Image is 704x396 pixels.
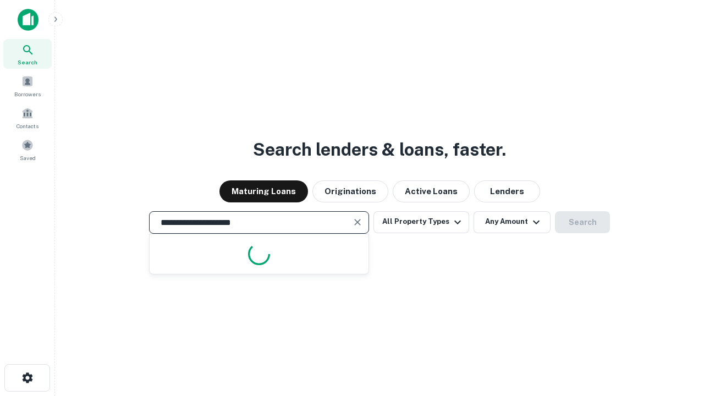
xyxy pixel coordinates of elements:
[350,215,365,230] button: Clear
[312,180,388,202] button: Originations
[649,308,704,361] iframe: Chat Widget
[253,136,506,163] h3: Search lenders & loans, faster.
[3,103,52,133] a: Contacts
[20,153,36,162] span: Saved
[16,122,38,130] span: Contacts
[3,39,52,69] a: Search
[474,211,551,233] button: Any Amount
[373,211,469,233] button: All Property Types
[3,135,52,164] a: Saved
[474,180,540,202] button: Lenders
[219,180,308,202] button: Maturing Loans
[18,9,38,31] img: capitalize-icon.png
[18,58,37,67] span: Search
[14,90,41,98] span: Borrowers
[3,71,52,101] a: Borrowers
[393,180,470,202] button: Active Loans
